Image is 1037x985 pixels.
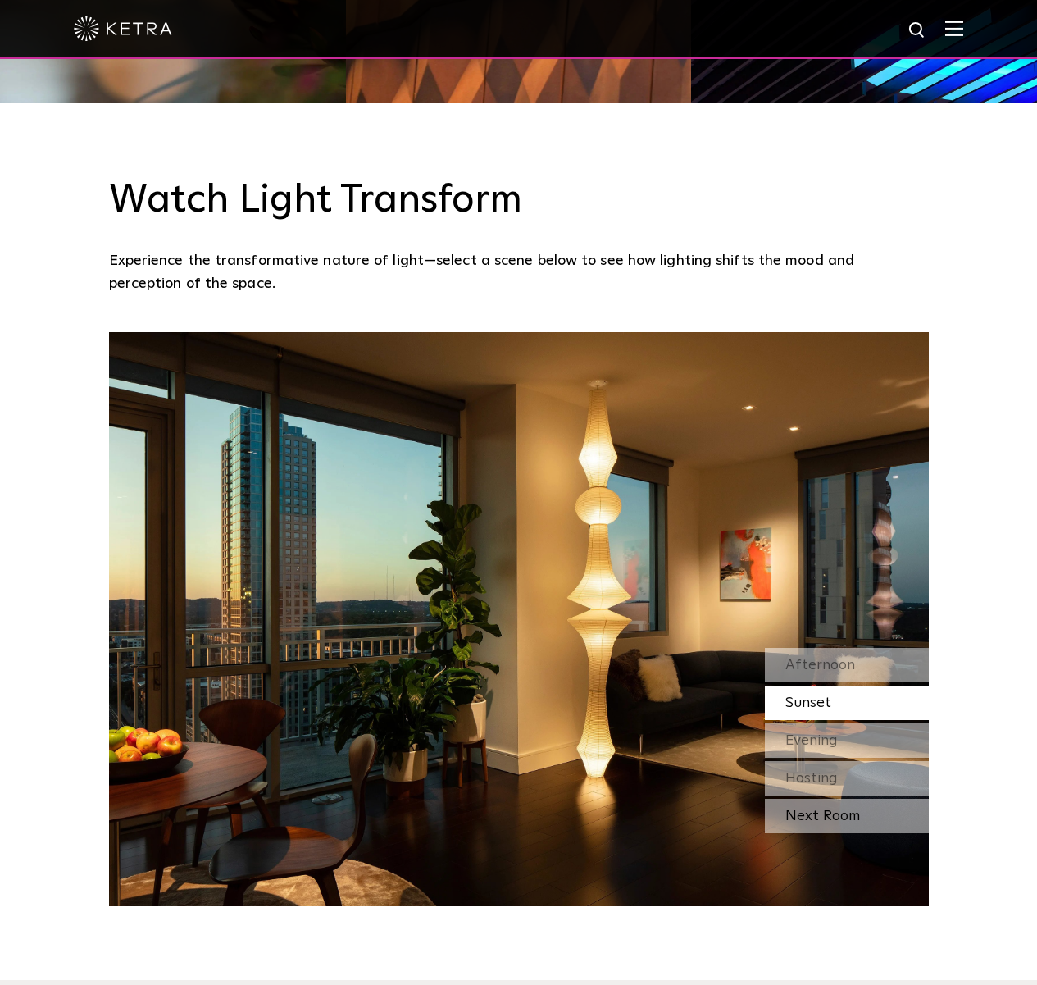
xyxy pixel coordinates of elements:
img: search icon [907,21,928,41]
img: ketra-logo-2019-white [74,16,172,41]
span: Hosting [785,771,838,786]
img: SS_HBD_LivingRoom_Desktop_02 [109,332,929,906]
img: Hamburger%20Nav.svg [945,21,963,36]
span: Afternoon [785,658,855,673]
span: Evening [785,733,838,748]
div: Next Room [765,799,929,833]
span: Sunset [785,695,831,710]
p: Experience the transformative nature of light—select a scene below to see how lighting shifts the... [109,249,921,296]
h3: Watch Light Transform [109,177,929,225]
